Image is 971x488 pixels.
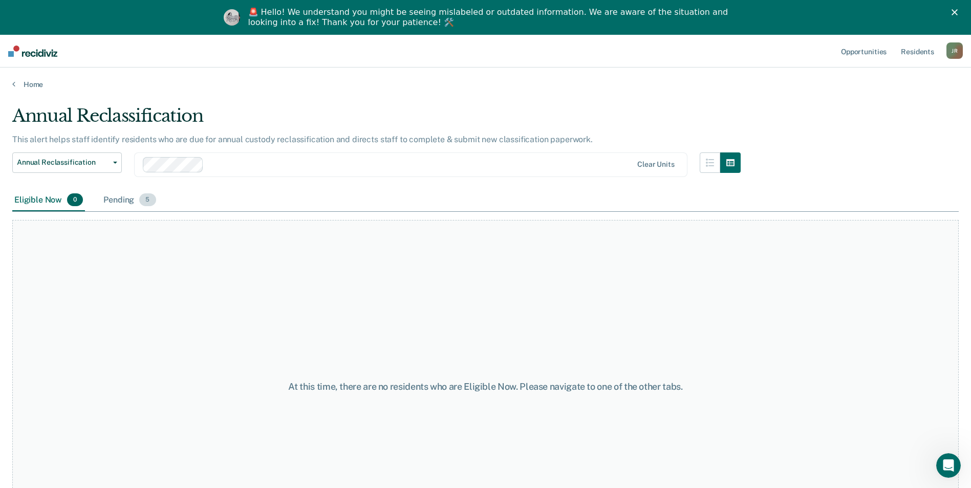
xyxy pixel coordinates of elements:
[12,189,85,212] div: Eligible Now0
[8,46,57,57] img: Recidiviz
[101,189,158,212] div: Pending5
[946,42,963,59] div: J R
[12,105,741,135] div: Annual Reclassification
[12,80,959,89] a: Home
[899,35,936,68] a: Residents
[12,135,593,144] p: This alert helps staff identify residents who are due for annual custody reclassification and dir...
[839,35,889,68] a: Opportunities
[952,9,962,15] div: Close
[67,193,83,207] span: 0
[224,9,240,26] img: Profile image for Kim
[248,7,731,28] div: 🚨 Hello! We understand you might be seeing mislabeled or outdated information. We are aware of th...
[249,381,722,392] div: At this time, there are no residents who are Eligible Now. Please navigate to one of the other tabs.
[12,152,122,173] button: Annual Reclassification
[946,42,963,59] button: JR
[139,193,156,207] span: 5
[17,158,109,167] span: Annual Reclassification
[637,160,675,169] div: Clear units
[936,453,961,478] iframe: Intercom live chat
